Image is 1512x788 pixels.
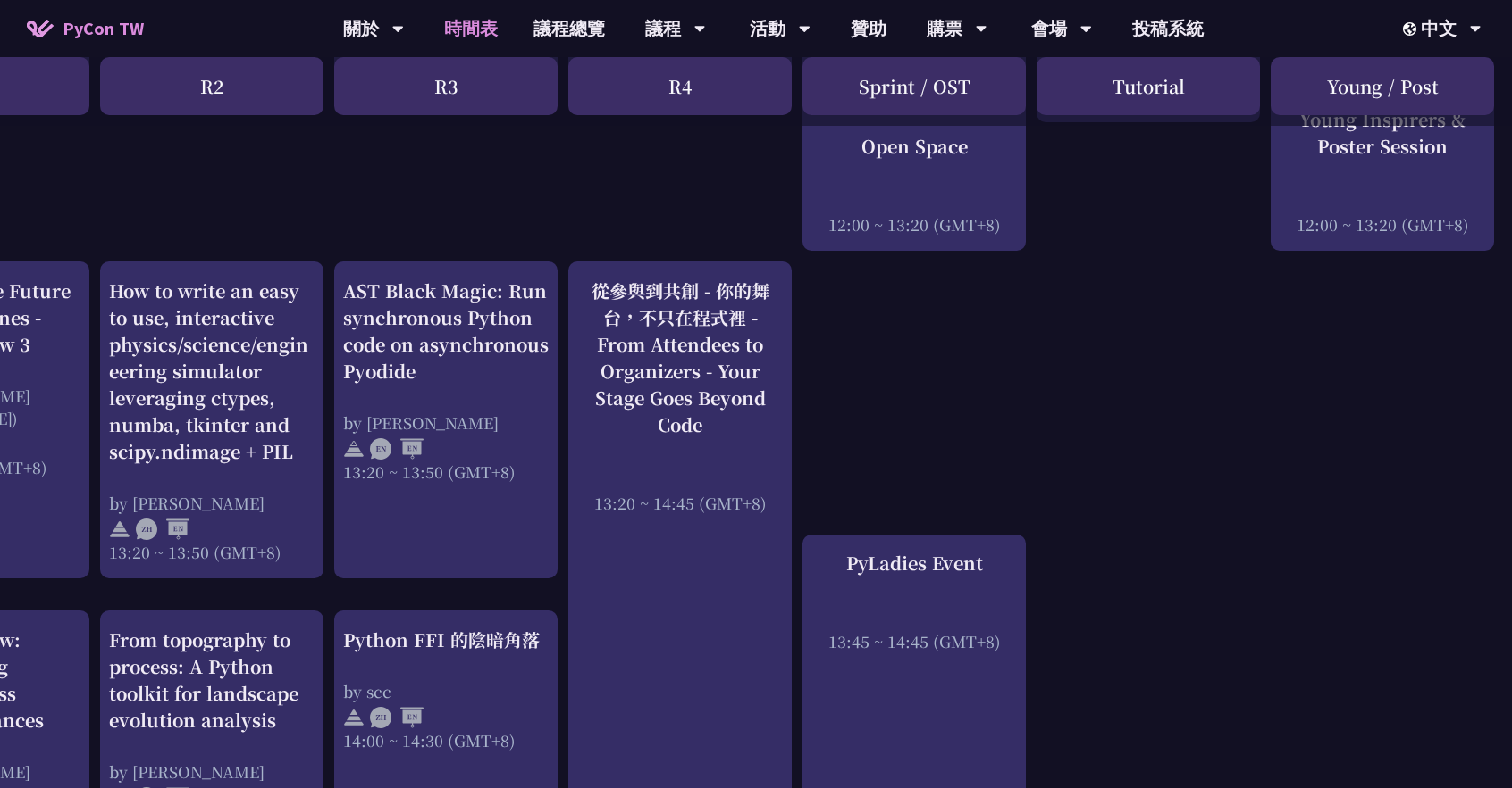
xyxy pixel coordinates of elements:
[109,541,315,563] div: 13:20 ~ 13:50 (GMT+8)
[811,630,1017,652] div: 13:45 ~ 14:45 (GMT+8)
[370,707,424,728] img: ZHEN.371966e.svg
[577,278,783,438] div: 從參與到共創 - 你的舞台，不只在程式裡 - From Attendees to Organizers - Your Stage Goes Beyond Code
[1271,57,1494,115] div: Young / Post
[343,680,549,702] div: by scc
[109,626,315,734] div: From topography to process: A Python toolkit for landscape evolution analysis
[343,278,549,385] div: AST Black Magic: Run synchronous Python code on asynchronous Pyodide
[1280,106,1485,160] div: Young Inspirers & Poster Session
[568,57,792,115] div: R4
[109,278,315,563] a: How to write an easy to use, interactive physics/science/engineering simulator leveraging ctypes,...
[343,411,549,434] div: by [PERSON_NAME]
[1280,213,1485,236] div: 12:00 ~ 13:20 (GMT+8)
[9,6,162,51] a: PyCon TW
[1403,22,1421,36] img: Locale Icon
[370,438,424,460] img: ENEN.5a408d1.svg
[811,213,1017,236] div: 12:00 ~ 13:20 (GMT+8)
[63,15,144,42] span: PyCon TW
[802,57,1026,115] div: Sprint / OST
[343,729,549,751] div: 14:00 ~ 14:30 (GMT+8)
[109,492,315,514] div: by [PERSON_NAME]
[1037,57,1260,115] div: Tutorial
[1280,106,1485,236] a: Young Inspirers & Poster Session 12:00 ~ 13:20 (GMT+8)
[811,550,1017,576] div: PyLadies Event
[27,20,54,37] img: Home icon of PyCon TW 2025
[109,278,315,465] div: How to write an easy to use, interactive physics/science/engineering simulator leveraging ctypes,...
[343,278,549,483] a: AST Black Magic: Run synchronous Python code on asynchronous Pyodide by [PERSON_NAME] 13:20 ~ 13:...
[343,460,549,483] div: 13:20 ~ 13:50 (GMT+8)
[109,518,130,540] img: svg+xml;base64,PHN2ZyB4bWxucz0iaHR0cDovL3d3dy53My5vcmcvMjAwMC9zdmciIHdpZHRoPSIyNCIgaGVpZ2h0PSIyNC...
[343,626,549,751] a: Python FFI 的陰暗角落 by scc 14:00 ~ 14:30 (GMT+8)
[109,760,315,783] div: by [PERSON_NAME]
[343,626,549,653] div: Python FFI 的陰暗角落
[100,57,323,115] div: R2
[577,492,783,514] div: 13:20 ~ 14:45 (GMT+8)
[136,518,189,540] img: ZHEN.371966e.svg
[334,57,558,115] div: R3
[343,438,365,460] img: svg+xml;base64,PHN2ZyB4bWxucz0iaHR0cDovL3d3dy53My5vcmcvMjAwMC9zdmciIHdpZHRoPSIyNCIgaGVpZ2h0PSIyNC...
[811,106,1017,209] a: Open Space 12:00 ~ 13:20 (GMT+8)
[811,133,1017,160] div: Open Space
[343,707,365,728] img: svg+xml;base64,PHN2ZyB4bWxucz0iaHR0cDovL3d3dy53My5vcmcvMjAwMC9zdmciIHdpZHRoPSIyNCIgaGVpZ2h0PSIyNC...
